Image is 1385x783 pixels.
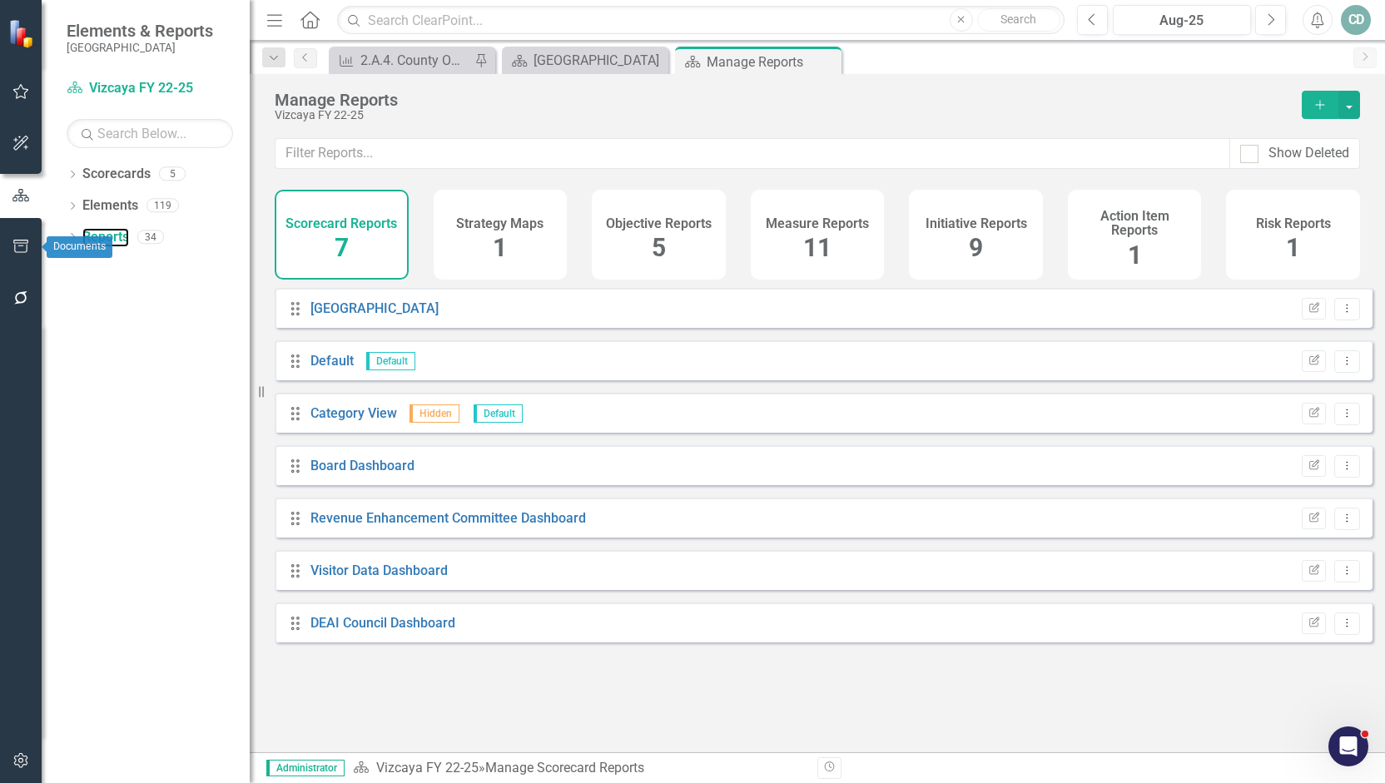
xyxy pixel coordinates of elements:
span: 11 [803,233,831,262]
div: Documents [47,236,112,258]
a: [GEOGRAPHIC_DATA] [506,50,664,71]
a: Category View [310,405,397,421]
a: DEAI Council Dashboard [310,615,455,631]
span: 5 [652,233,666,262]
div: 2.A.4. County Officials: Strengthen awareness among MDC elected officials by meeting in person wi... [360,50,470,71]
div: 119 [146,199,179,213]
span: Elements & Reports [67,21,213,41]
span: 1 [1286,233,1300,262]
h4: Objective Reports [606,216,712,231]
div: [GEOGRAPHIC_DATA] [534,50,664,71]
span: 7 [335,233,349,262]
a: Default [310,353,354,369]
h4: Scorecard Reports [285,216,397,231]
div: » Manage Scorecard Reports [353,759,805,778]
a: Visitor Data Dashboard [310,562,448,578]
a: Elements [82,196,138,216]
a: Board Dashboard [310,458,415,473]
h4: Measure Reports [766,216,869,231]
div: Vizcaya FY 22-25 [275,109,1285,121]
h4: Risk Reports [1256,216,1331,231]
input: Search ClearPoint... [337,6,1065,35]
button: Aug-25 [1113,5,1251,35]
div: 5 [159,167,186,181]
small: [GEOGRAPHIC_DATA] [67,41,213,54]
span: Administrator [266,760,345,776]
span: Default [366,352,415,370]
a: Reports [82,228,129,247]
a: Revenue Enhancement Committee Dashboard [310,510,586,526]
span: 1 [493,233,507,262]
span: Hidden [410,404,459,423]
span: 1 [1128,240,1142,270]
span: Default [474,404,523,423]
span: Search [1000,12,1036,26]
h4: Initiative Reports [926,216,1027,231]
a: 2.A.4. County Officials: Strengthen awareness among MDC elected officials by meeting in person wi... [333,50,470,71]
img: ClearPoint Strategy [8,18,37,47]
a: Scorecards [82,165,151,184]
div: Aug-25 [1119,11,1245,31]
a: [GEOGRAPHIC_DATA] [310,300,439,316]
a: Vizcaya FY 22-25 [67,79,233,98]
input: Search Below... [67,119,233,148]
iframe: Intercom live chat [1328,726,1368,766]
button: Search [977,8,1060,32]
button: CD [1341,5,1371,35]
input: Filter Reports... [275,138,1230,169]
h4: Strategy Maps [456,216,544,231]
div: Manage Reports [707,52,837,72]
div: Show Deleted [1268,144,1349,163]
div: 34 [137,230,164,244]
div: Manage Reports [275,91,1285,109]
h4: Action Item Reports [1078,209,1192,238]
span: 9 [969,233,983,262]
a: Vizcaya FY 22-25 [376,760,479,776]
